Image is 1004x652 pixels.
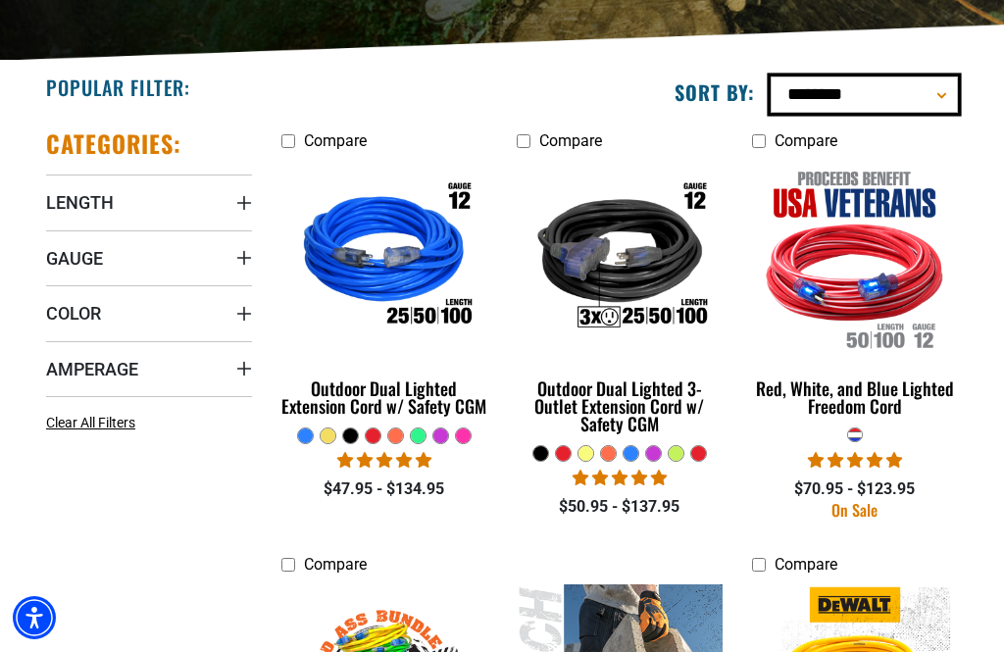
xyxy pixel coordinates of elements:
div: Outdoor Dual Lighted Extension Cord w/ Safety CGM [281,379,487,415]
div: $47.95 - $134.95 [281,477,487,501]
span: Length [46,191,114,214]
label: Sort by: [675,79,755,105]
div: Accessibility Menu [13,596,56,639]
span: 4.81 stars [337,451,431,470]
a: Outdoor Dual Lighted 3-Outlet Extension Cord w/ Safety CGM Outdoor Dual Lighted 3-Outlet Extensio... [517,160,723,444]
span: Compare [304,555,367,574]
summary: Length [46,175,252,229]
div: Red, White, and Blue Lighted Freedom Cord [752,379,958,415]
span: Color [46,302,101,325]
summary: Gauge [46,230,252,285]
div: $50.95 - $137.95 [517,495,723,519]
span: Compare [539,131,602,150]
summary: Amperage [46,341,252,396]
img: Outdoor Dual Lighted Extension Cord w/ Safety CGM [278,163,490,353]
span: Amperage [46,358,138,380]
div: $70.95 - $123.95 [752,477,958,501]
h2: Popular Filter: [46,75,190,100]
span: 5.00 stars [808,451,902,470]
a: Outdoor Dual Lighted Extension Cord w/ Safety CGM Outdoor Dual Lighted Extension Cord w/ Safety CGM [281,160,487,426]
span: Compare [775,131,837,150]
a: Red, White, and Blue Lighted Freedom Cord Red, White, and Blue Lighted Freedom Cord [752,160,958,426]
span: Compare [775,555,837,574]
h2: Categories: [46,128,181,159]
span: Gauge [46,247,103,270]
span: Compare [304,131,367,150]
span: 4.80 stars [573,469,667,487]
img: Red, White, and Blue Lighted Freedom Cord [749,163,961,353]
div: Outdoor Dual Lighted 3-Outlet Extension Cord w/ Safety CGM [517,379,723,432]
div: On Sale [752,502,958,518]
a: Clear All Filters [46,413,143,433]
summary: Color [46,285,252,340]
span: Clear All Filters [46,415,135,430]
img: Outdoor Dual Lighted 3-Outlet Extension Cord w/ Safety CGM [514,163,726,353]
